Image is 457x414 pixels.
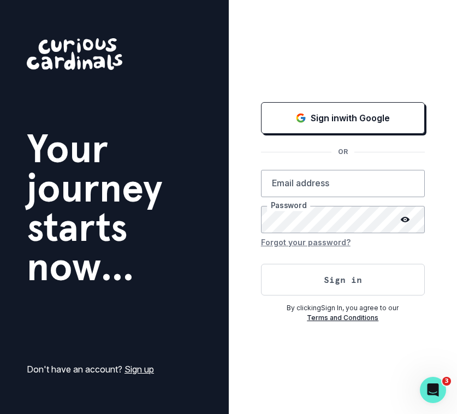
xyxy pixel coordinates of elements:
[261,303,425,313] p: By clicking Sign In , you agree to our
[124,364,154,375] a: Sign up
[420,377,446,403] iframe: Intercom live chat
[331,147,354,157] p: OR
[307,314,378,322] a: Terms and Conditions
[311,111,390,125] p: Sign in with Google
[442,377,451,386] span: 3
[27,38,122,70] img: Curious Cardinals Logo
[261,102,425,134] button: Sign in with Google (GSuite)
[27,363,154,376] p: Don't have an account?
[27,129,202,286] h1: Your journey starts now...
[261,233,351,251] button: Forgot your password?
[261,264,425,295] button: Sign in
